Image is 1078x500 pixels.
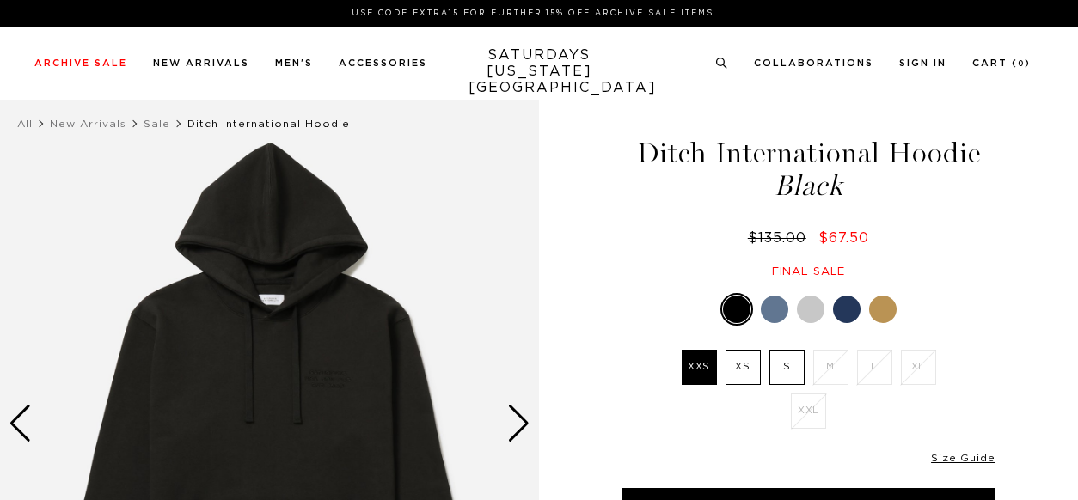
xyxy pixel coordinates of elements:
[469,47,610,96] a: SATURDAYS[US_STATE][GEOGRAPHIC_DATA]
[41,7,1024,20] p: Use Code EXTRA15 for Further 15% Off Archive Sale Items
[1018,60,1025,68] small: 0
[339,58,427,68] a: Accessories
[144,119,170,129] a: Sale
[17,119,33,129] a: All
[899,58,946,68] a: Sign In
[34,58,127,68] a: Archive Sale
[682,350,717,385] label: XXS
[748,231,813,245] del: $135.00
[275,58,313,68] a: Men's
[769,350,805,385] label: S
[620,265,998,279] div: Final sale
[9,405,32,442] div: Previous slide
[818,231,869,245] span: $67.50
[50,119,126,129] a: New Arrivals
[507,405,530,442] div: Next slide
[620,172,998,200] span: Black
[187,119,350,129] span: Ditch International Hoodie
[931,453,995,463] a: Size Guide
[726,350,761,385] label: XS
[754,58,873,68] a: Collaborations
[972,58,1031,68] a: Cart (0)
[153,58,249,68] a: New Arrivals
[620,139,998,200] h1: Ditch International Hoodie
